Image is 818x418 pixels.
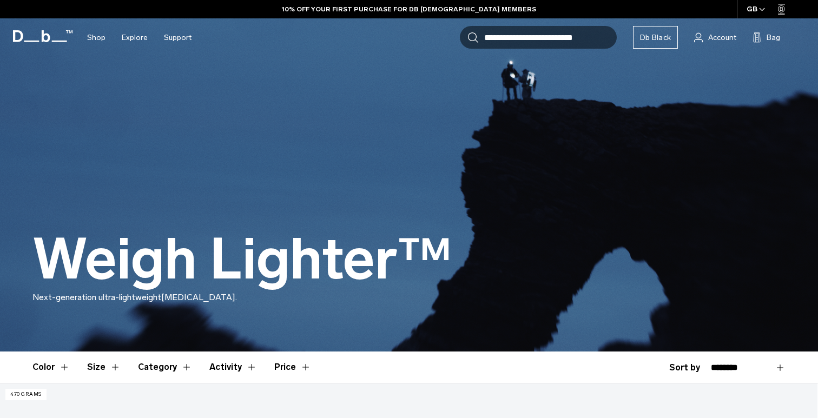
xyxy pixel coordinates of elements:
a: Support [164,18,192,57]
span: Account [708,32,736,43]
button: Toggle Price [274,351,311,383]
button: Toggle Filter [87,351,121,383]
a: Explore [122,18,148,57]
a: 10% OFF YOUR FIRST PURCHASE FOR DB [DEMOGRAPHIC_DATA] MEMBERS [282,4,536,14]
span: Bag [767,32,780,43]
h1: Weigh Lighter™ [32,228,452,291]
button: Toggle Filter [32,351,70,383]
a: Account [694,31,736,44]
a: Db Black [633,26,678,49]
span: [MEDICAL_DATA]. [161,292,237,302]
a: Shop [87,18,105,57]
p: 470 grams [5,389,47,400]
nav: Main Navigation [79,18,200,57]
button: Toggle Filter [138,351,192,383]
button: Toggle Filter [209,351,257,383]
button: Bag [753,31,780,44]
span: Next-generation ultra-lightweight [32,292,161,302]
